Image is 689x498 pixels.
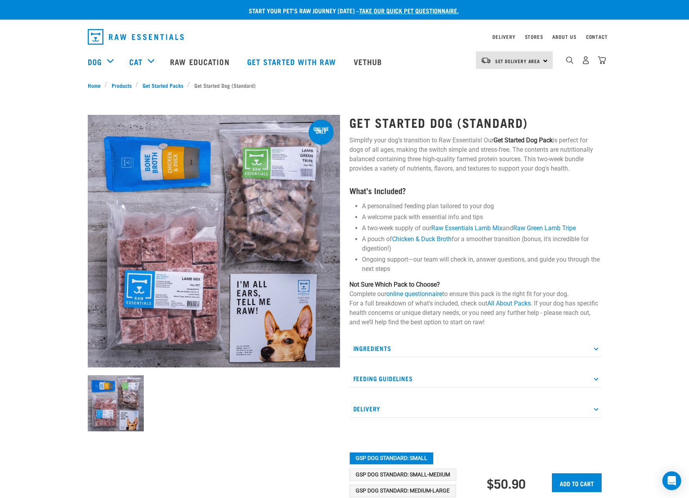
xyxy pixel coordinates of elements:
button: GSP Dog Standard: Small-Medium [349,469,456,481]
img: NSP Dog Standard Update [88,115,340,367]
li: A two-week supply of our and [362,224,602,233]
img: home-icon-1@2x.png [566,56,573,64]
img: Raw Essentials Logo [88,29,184,45]
li: Ongoing support—our team will check in, answer questions, and guide you through the next steps [362,255,602,274]
a: Get started with Raw [239,46,346,77]
a: Stores [525,35,543,38]
a: Home [88,81,105,89]
nav: dropdown navigation [81,26,608,48]
li: A pouch of for a smoother transition (bonus, it's incredible for digestion!) [362,234,602,253]
p: Simplify your dog’s transition to Raw Essentials! Our is perfect for dogs of all ages, making the... [349,136,602,173]
span: Set Delivery Area [495,60,541,62]
a: All About Packs [487,300,531,307]
p: Ingredients [349,340,602,357]
a: Contact [586,35,608,38]
a: Get Started Packs [138,81,187,89]
a: online questionnaire [386,290,442,298]
p: Complete our to ensure this pack is the right fit for your dog. For a full breakdown of what's in... [349,280,602,327]
nav: breadcrumbs [88,81,602,89]
button: GSP Dog Standard: Medium-Large [349,485,456,497]
input: Add to cart [552,473,602,492]
li: A welcome pack with essential info and tips [362,213,602,222]
a: Vethub [346,46,392,77]
li: A personalised feeding plan tailored to your dog [362,202,602,211]
p: Delivery [349,400,602,418]
strong: Not Sure Which Pack to Choose? [349,281,440,288]
a: Raw Essentials Lamb Mix [431,224,503,232]
a: Chicken & Duck Broth [392,235,452,243]
img: user.png [582,56,590,64]
strong: Get Started Dog Pack [494,136,553,144]
a: take our quick pet questionnaire. [359,9,459,12]
div: Open Intercom Messenger [662,471,681,490]
div: $50.90 [487,476,526,490]
strong: What’s Included? [349,188,406,193]
img: home-icon@2x.png [598,56,606,64]
a: Delivery [492,35,515,38]
a: Raw Education [162,46,239,77]
a: Raw Green Lamb Tripe [513,224,576,232]
h1: Get Started Dog (Standard) [349,115,602,129]
a: About Us [552,35,576,38]
a: Cat [129,56,143,67]
a: Products [107,81,136,89]
img: NSP Dog Standard Update [88,375,144,431]
a: Dog [88,56,102,67]
button: GSP Dog Standard: Small [349,452,434,465]
p: Feeding Guidelines [349,370,602,387]
img: van-moving.png [481,57,491,64]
